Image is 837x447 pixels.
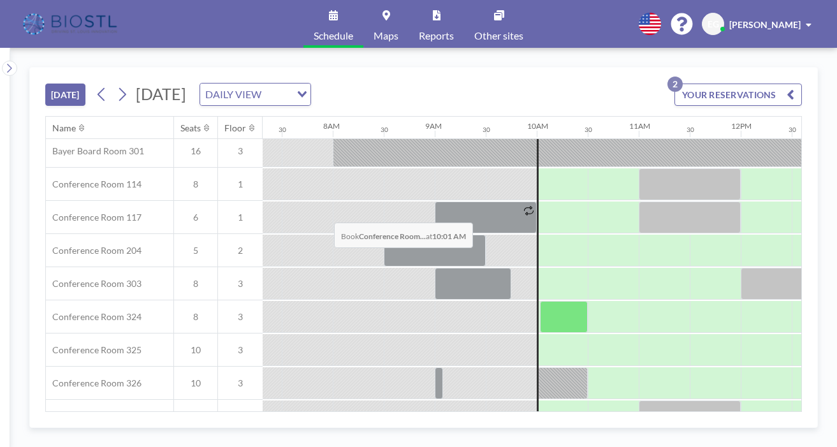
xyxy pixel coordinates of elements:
span: 5 [174,245,217,256]
div: 30 [483,126,490,134]
span: Other sites [474,31,523,41]
span: Reports [419,31,454,41]
div: 30 [381,126,388,134]
span: Maps [374,31,398,41]
b: 10:01 AM [432,231,466,241]
span: 3 [218,278,263,289]
span: Schedule [314,31,353,41]
button: [DATE] [45,84,85,106]
div: 30 [789,126,796,134]
span: 6 [174,411,217,422]
span: 3 [218,311,263,323]
div: Floor [224,122,246,134]
div: 8AM [323,121,340,131]
div: Seats [180,122,201,134]
span: 16 [174,145,217,157]
span: Conference Room 327 [46,411,142,422]
span: Conference Room 326 [46,377,142,389]
span: Bayer Board Room 301 [46,145,144,157]
span: 8 [174,278,217,289]
span: 3 [218,344,263,356]
span: EG [708,18,719,30]
span: 2 [218,245,263,256]
span: 8 [174,179,217,190]
span: [PERSON_NAME] [729,19,801,30]
span: 3 [218,377,263,389]
span: Conference Room 204 [46,245,142,256]
div: 11AM [629,121,650,131]
span: 3 [218,411,263,422]
button: YOUR RESERVATIONS2 [674,84,802,106]
span: DAILY VIEW [203,86,264,103]
div: 12PM [731,121,752,131]
span: Conference Room 325 [46,344,142,356]
span: Conference Room 117 [46,212,142,223]
span: 3 [218,145,263,157]
b: Conference Room... [359,231,426,241]
span: 10 [174,344,217,356]
div: Name [52,122,76,134]
input: Search for option [265,86,289,103]
span: 10 [174,377,217,389]
div: 10AM [527,121,548,131]
div: 30 [687,126,694,134]
span: Conference Room 324 [46,311,142,323]
span: 1 [218,179,263,190]
div: Search for option [200,84,310,105]
span: [DATE] [136,84,186,103]
span: 6 [174,212,217,223]
div: 30 [279,126,286,134]
img: organization-logo [20,11,122,37]
p: 2 [667,77,683,92]
div: 30 [585,126,592,134]
span: Book at [334,223,473,248]
span: Conference Room 303 [46,278,142,289]
div: 9AM [425,121,442,131]
span: Conference Room 114 [46,179,142,190]
span: 8 [174,311,217,323]
span: 1 [218,212,263,223]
